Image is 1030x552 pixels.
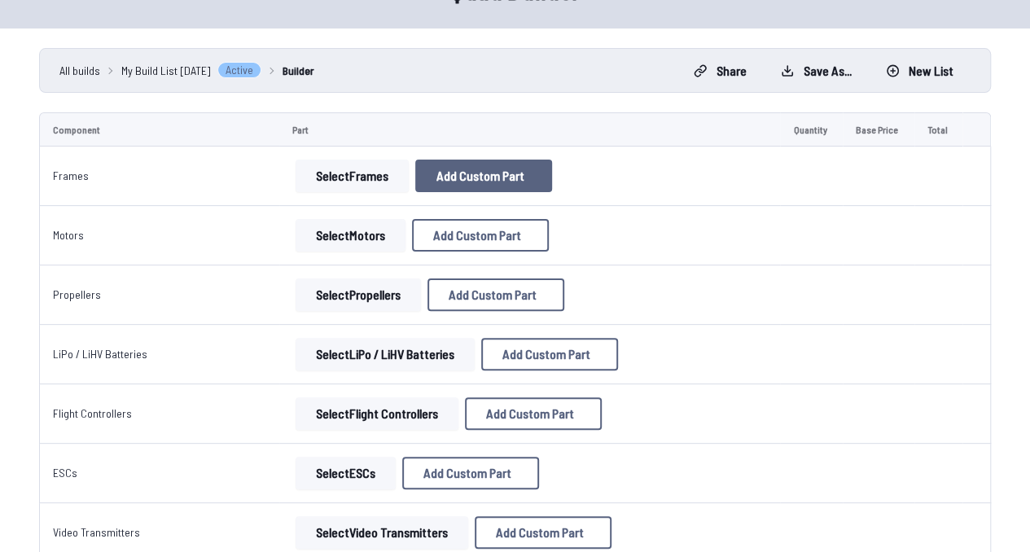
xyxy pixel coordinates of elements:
a: Frames [53,169,89,182]
button: Add Custom Part [402,457,539,489]
button: SelectESCs [296,457,396,489]
a: SelectLiPo / LiHV Batteries [292,338,478,370]
td: Part [279,112,780,147]
td: Base Price [843,112,914,147]
a: SelectPropellers [292,278,424,311]
button: Add Custom Part [465,397,602,430]
td: Component [39,112,279,147]
button: Add Custom Part [481,338,618,370]
a: All builds [59,62,100,79]
a: Flight Controllers [53,406,132,420]
span: Add Custom Part [423,467,511,480]
td: Quantity [780,112,842,147]
span: Add Custom Part [502,348,590,361]
span: Add Custom Part [486,407,574,420]
a: Motors [53,228,84,242]
span: Add Custom Part [433,229,521,242]
a: Video Transmitters [53,525,140,539]
button: Add Custom Part [415,160,552,192]
button: SelectVideo Transmitters [296,516,468,549]
span: My Build List [DATE] [121,62,211,79]
button: SelectPropellers [296,278,421,311]
a: Propellers [53,287,101,301]
a: Builder [283,62,314,79]
button: SelectFlight Controllers [296,397,458,430]
a: SelectFrames [292,160,412,192]
a: ESCs [53,466,77,480]
td: Total [914,112,963,147]
span: Add Custom Part [496,526,584,539]
a: SelectESCs [292,457,399,489]
a: SelectMotors [292,219,409,252]
button: New List [872,58,967,84]
button: Add Custom Part [475,516,611,549]
span: Add Custom Part [436,169,524,182]
span: Add Custom Part [449,288,537,301]
a: SelectVideo Transmitters [292,516,471,549]
button: SelectMotors [296,219,405,252]
button: Add Custom Part [427,278,564,311]
a: My Build List [DATE]Active [121,62,261,79]
a: SelectFlight Controllers [292,397,462,430]
button: SelectLiPo / LiHV Batteries [296,338,475,370]
button: Save as... [767,58,866,84]
a: LiPo / LiHV Batteries [53,347,147,361]
button: Share [680,58,760,84]
button: Add Custom Part [412,219,549,252]
span: Active [217,62,261,78]
button: SelectFrames [296,160,409,192]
